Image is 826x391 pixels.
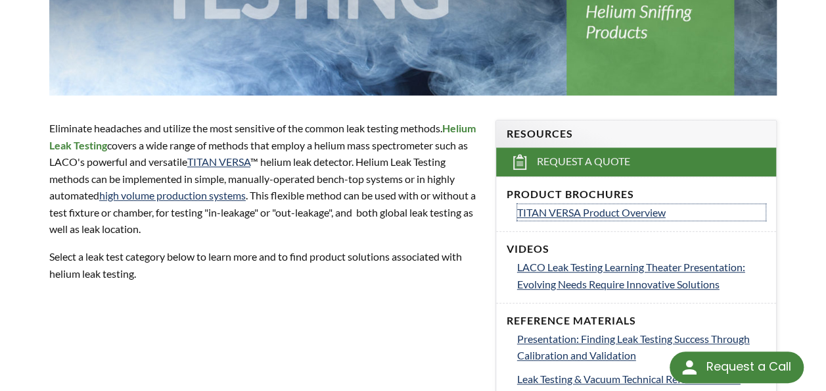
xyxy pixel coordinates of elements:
[679,357,700,378] img: round button
[517,204,766,221] a: TITAN VERSA Product Overview
[496,147,777,176] a: Request a Quote
[517,261,745,290] span: LACO Leak Testing Learning Theater Presentation: Evolving Needs Require Innovative Solutions
[517,373,741,385] span: Leak Testing & Vacuum Technical Reference Guide
[507,314,766,328] h4: Reference Materials
[670,352,804,383] div: Request a Call
[507,188,766,201] h4: Product Brochures
[706,352,791,382] div: Request a Call
[187,155,250,168] a: TITAN VERSA
[99,189,246,201] a: high volume production systems
[537,155,630,169] span: Request a Quote
[49,120,480,238] p: Eliminate headaches and utilize the most sensitive of the common leak testing methods. covers a w...
[49,248,480,282] p: Select a leak test category below to learn more and to find product solutions associated with hel...
[517,259,766,292] a: LACO Leak Testing Learning Theater Presentation: Evolving Needs Require Innovative Solutions
[517,371,766,388] a: Leak Testing & Vacuum Technical Reference Guide
[507,127,766,141] h4: Resources
[507,242,766,256] h4: Videos
[517,206,666,219] span: TITAN VERSA Product Overview
[49,122,476,151] strong: Helium Leak Testing
[517,330,766,364] a: Presentation: Finding Leak Testing Success Through Calibration and Validation
[517,332,750,362] span: Presentation: Finding Leak Testing Success Through Calibration and Validation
